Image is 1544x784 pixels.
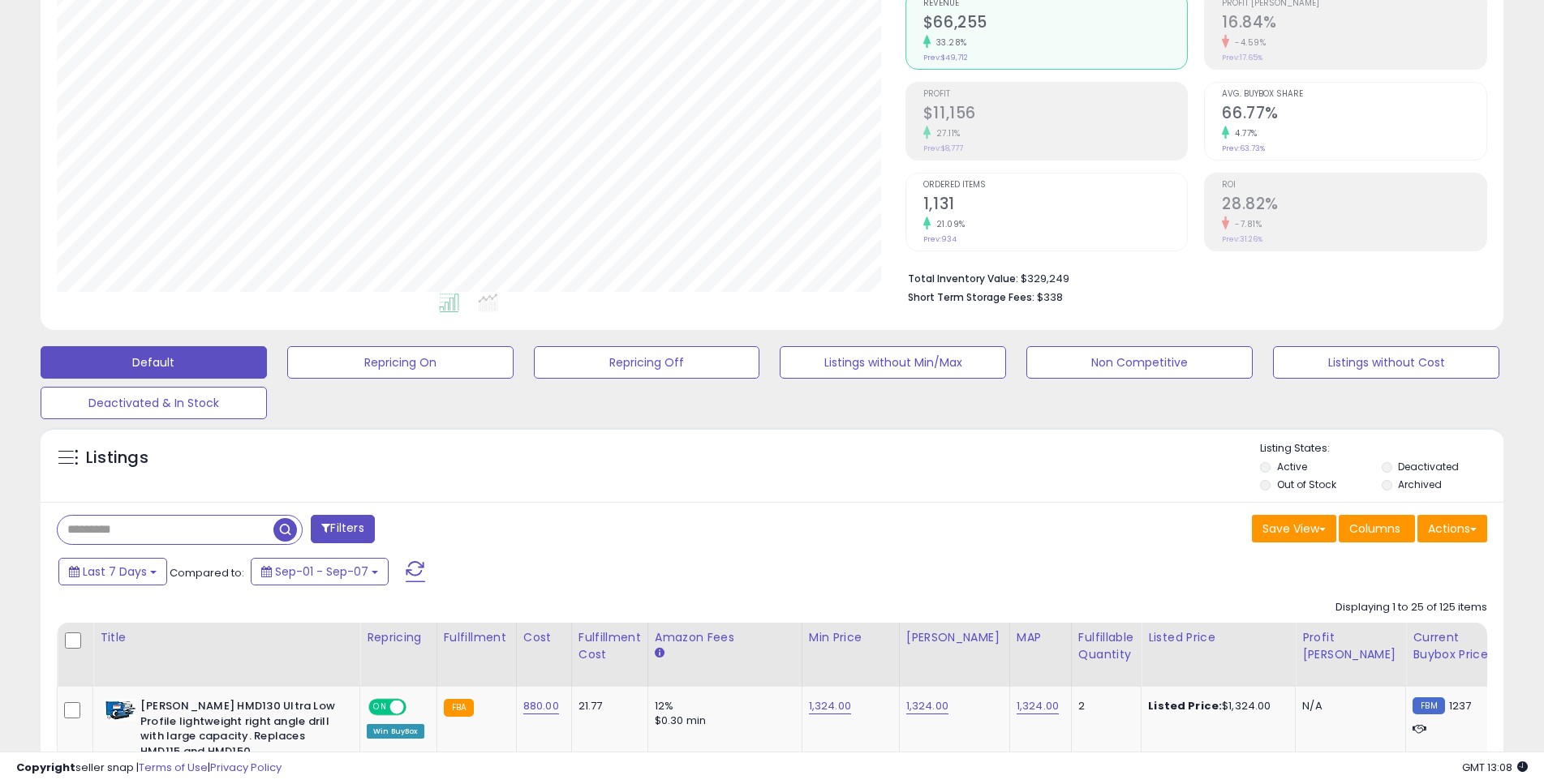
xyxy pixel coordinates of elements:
[534,346,760,379] button: Repricing Off
[780,346,1006,379] button: Listings without Min/Max
[41,387,267,419] button: Deactivated & In Stock
[16,760,75,775] strong: Copyright
[1222,104,1486,126] h2: 66.77%
[1349,521,1400,537] span: Columns
[923,181,1188,190] span: Ordered Items
[1017,629,1064,646] div: MAP
[809,629,892,646] div: Min Price
[104,699,136,721] img: 418DQNTS5EL._SL40_.jpg
[444,629,510,646] div: Fulfillment
[908,290,1034,304] b: Short Term Storage Fees:
[931,127,961,139] small: 27.11%
[444,699,474,717] small: FBA
[523,629,565,646] div: Cost
[906,629,1003,646] div: [PERSON_NAME]
[578,629,641,663] div: Fulfillment Cost
[1335,600,1487,615] div: Displaying 1 to 25 of 125 items
[100,629,353,646] div: Title
[1222,234,1262,244] small: Prev: 31.26%
[41,346,267,379] button: Default
[16,760,282,776] div: seller snap | |
[1413,697,1444,714] small: FBM
[1302,629,1399,663] div: Profit [PERSON_NAME]
[1260,441,1503,456] p: Listing States:
[923,144,963,153] small: Prev: $8,777
[931,218,966,230] small: 21.09%
[1078,699,1129,713] div: 2
[923,13,1188,35] h2: $66,255
[923,90,1188,99] span: Profit
[1398,478,1442,491] label: Archived
[311,515,374,543] button: Filters
[1148,629,1288,646] div: Listed Price
[809,698,851,714] a: 1,324.00
[1277,460,1307,473] label: Active
[1273,346,1499,379] button: Listings without Cost
[1339,515,1415,542] button: Columns
[1229,36,1266,49] small: -4.59%
[367,724,424,739] div: Win BuyBox
[367,629,430,646] div: Repricing
[908,268,1475,287] li: $329,249
[1229,127,1258,139] small: 4.77%
[923,104,1188,126] h2: $11,156
[1037,289,1063,305] span: $338
[931,36,967,49] small: 33.28%
[370,700,390,714] span: ON
[58,558,167,585] button: Last 7 Days
[1222,181,1486,190] span: ROI
[1229,218,1262,230] small: -7.81%
[578,699,635,713] div: 21.77
[86,447,148,469] h5: Listings
[1252,515,1336,542] button: Save View
[1078,629,1134,663] div: Fulfillable Quantity
[140,699,338,763] b: [PERSON_NAME] HMD130 Ultra Low Profile lightweight right angle drill with large capacity. Replace...
[1026,346,1253,379] button: Non Competitive
[923,195,1188,216] h2: 1,131
[1222,90,1486,99] span: Avg. Buybox Share
[908,272,1018,285] b: Total Inventory Value:
[404,700,430,714] span: OFF
[906,698,948,714] a: 1,324.00
[655,646,664,661] small: Amazon Fees.
[287,346,514,379] button: Repricing On
[523,698,559,714] a: 880.00
[655,713,789,728] div: $0.30 min
[1449,698,1472,713] span: 1237
[1017,698,1059,714] a: 1,324.00
[1462,760,1528,775] span: 2025-09-15 13:08 GMT
[1222,53,1262,62] small: Prev: 17.65%
[1398,460,1459,473] label: Deactivated
[655,629,795,646] div: Amazon Fees
[1222,144,1265,153] small: Prev: 63.73%
[923,234,957,244] small: Prev: 934
[1222,195,1486,216] h2: 28.82%
[1277,478,1336,491] label: Out of Stock
[83,563,147,580] span: Last 7 Days
[1417,515,1487,542] button: Actions
[655,699,789,713] div: 12%
[139,760,208,775] a: Terms of Use
[251,558,389,585] button: Sep-01 - Sep-07
[275,563,368,580] span: Sep-01 - Sep-07
[1222,13,1486,35] h2: 16.84%
[1302,699,1393,713] div: N/A
[1148,699,1283,713] div: $1,324.00
[1413,629,1496,663] div: Current Buybox Price
[170,565,244,581] span: Compared to:
[923,53,968,62] small: Prev: $49,712
[1148,698,1222,713] b: Listed Price:
[210,760,282,775] a: Privacy Policy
